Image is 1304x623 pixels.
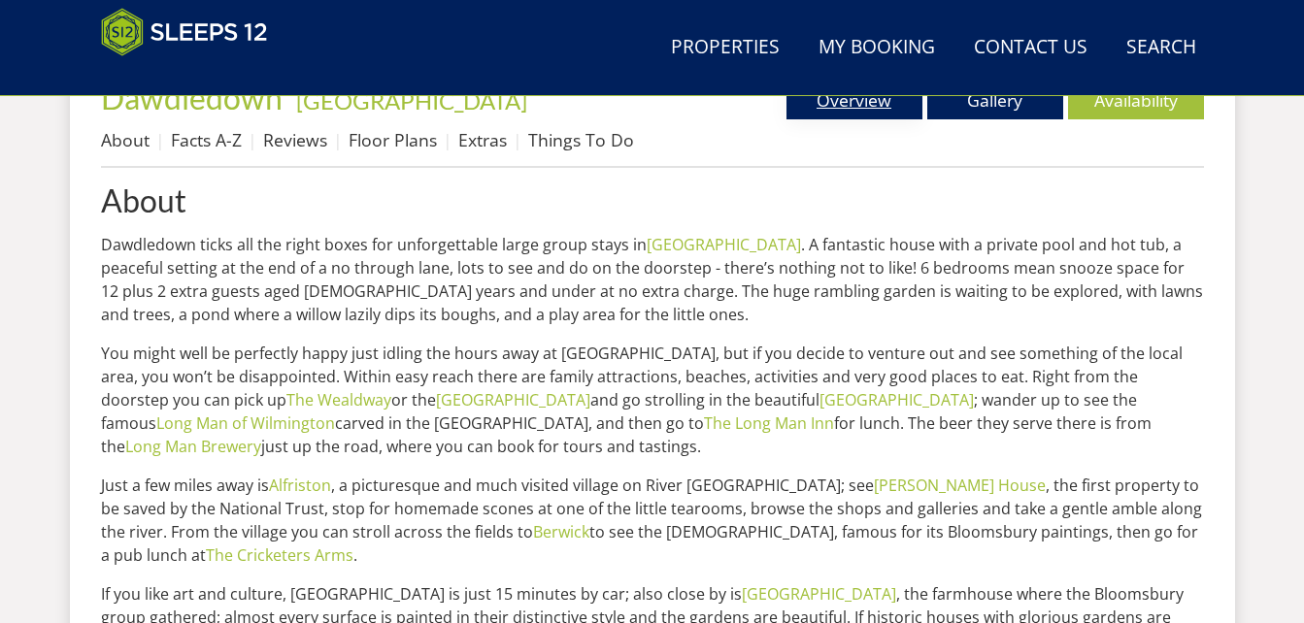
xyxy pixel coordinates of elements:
a: About [101,183,1204,217]
p: Dawdledown ticks all the right boxes for unforgettable large group stays in . A fantastic house w... [101,233,1204,326]
a: [GEOGRAPHIC_DATA] [647,234,801,255]
a: Long Man Brewery [125,436,261,457]
p: You might well be perfectly happy just idling the hours away at [GEOGRAPHIC_DATA], but if you dec... [101,342,1204,458]
a: About [101,128,150,151]
a: Properties [663,26,787,70]
a: The Cricketers Arms [206,544,353,566]
iframe: Customer reviews powered by Trustpilot [91,68,295,84]
a: [GEOGRAPHIC_DATA] [742,583,896,605]
a: My Booking [811,26,943,70]
a: Dawdledown [101,79,288,116]
a: Extras [458,128,507,151]
a: Contact Us [966,26,1095,70]
a: Overview [786,81,922,119]
p: Just a few miles away is , a picturesque and much visited village on River [GEOGRAPHIC_DATA]; see... [101,474,1204,567]
a: Availability [1068,81,1204,119]
a: The Long Man Inn [704,412,834,434]
a: [GEOGRAPHIC_DATA] [819,389,974,410]
a: Reviews [263,128,327,151]
a: Long Man of Wilmington [156,412,335,434]
a: Things To Do [528,128,634,151]
img: Sleeps 12 [101,8,268,56]
a: [GEOGRAPHIC_DATA] [296,86,527,115]
a: Alfriston [269,475,331,496]
a: The Wealdway [286,389,391,410]
a: Floor Plans [349,128,437,151]
span: - [288,86,527,115]
a: [PERSON_NAME] House [874,475,1046,496]
span: Dawdledown [101,79,283,116]
a: Berwick [533,521,589,542]
a: Facts A-Z [171,128,242,151]
a: Search [1119,26,1204,70]
a: Gallery [927,81,1063,119]
a: [GEOGRAPHIC_DATA] [436,389,590,410]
